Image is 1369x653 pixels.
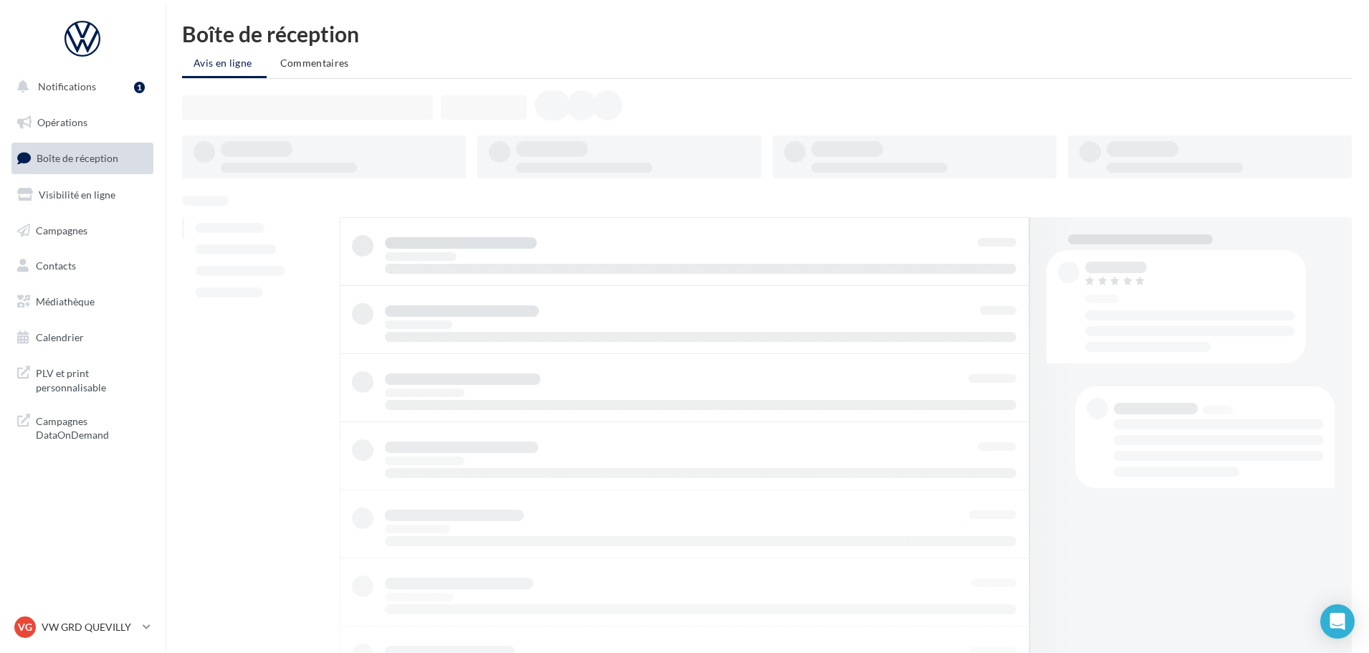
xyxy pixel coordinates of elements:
div: Open Intercom Messenger [1320,604,1355,639]
span: Campagnes DataOnDemand [36,411,148,442]
span: Boîte de réception [37,152,118,164]
span: Opérations [37,116,87,128]
span: Calendrier [36,331,84,343]
a: Campagnes [9,216,156,246]
span: VG [18,620,32,634]
p: VW GRD QUEVILLY [42,620,137,634]
span: PLV et print personnalisable [36,363,148,394]
div: Boîte de réception [182,23,1352,44]
a: Calendrier [9,323,156,353]
span: Visibilité en ligne [39,189,115,201]
a: VG VW GRD QUEVILLY [11,614,153,641]
a: PLV et print personnalisable [9,358,156,400]
span: Campagnes [36,224,87,236]
span: Notifications [38,80,96,92]
span: Commentaires [280,57,349,69]
a: Boîte de réception [9,143,156,173]
a: Campagnes DataOnDemand [9,406,156,448]
span: Médiathèque [36,295,95,308]
a: Médiathèque [9,287,156,317]
span: Contacts [36,259,76,272]
a: Contacts [9,251,156,281]
a: Visibilité en ligne [9,180,156,210]
button: Notifications 1 [9,72,151,102]
a: Opérations [9,108,156,138]
div: 1 [134,82,145,93]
